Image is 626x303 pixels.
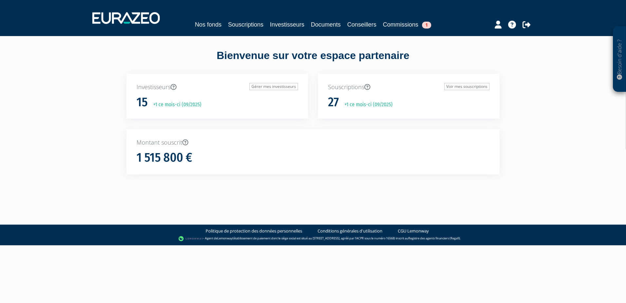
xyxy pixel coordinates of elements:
[137,151,192,165] h1: 1 515 800 €
[149,101,201,109] p: +1 ce mois-ci (09/2025)
[7,235,619,242] div: - Agent de (établissement de paiement dont le siège social est situé au [STREET_ADDRESS], agréé p...
[137,83,298,91] p: Investisseurs
[340,101,393,109] p: +1 ce mois-ci (09/2025)
[228,20,263,29] a: Souscriptions
[206,228,302,234] a: Politique de protection des données personnelles
[137,138,489,147] p: Montant souscrit
[121,48,505,74] div: Bienvenue sur votre espace partenaire
[92,12,160,24] img: 1732889491-logotype_eurazeo_blanc_rvb.png
[249,83,298,90] a: Gérer mes investisseurs
[398,228,429,234] a: CGU Lemonway
[270,20,304,29] a: Investisseurs
[195,20,221,29] a: Nos fonds
[347,20,377,29] a: Conseillers
[217,236,232,240] a: Lemonway
[328,83,489,91] p: Souscriptions
[137,95,148,109] h1: 15
[311,20,341,29] a: Documents
[408,236,460,240] a: Registre des agents financiers (Regafi)
[318,228,382,234] a: Conditions générales d'utilisation
[444,83,489,90] a: Voir mes souscriptions
[383,20,431,29] a: Commissions1
[422,22,431,29] span: 1
[328,95,339,109] h1: 27
[178,235,204,242] img: logo-lemonway.png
